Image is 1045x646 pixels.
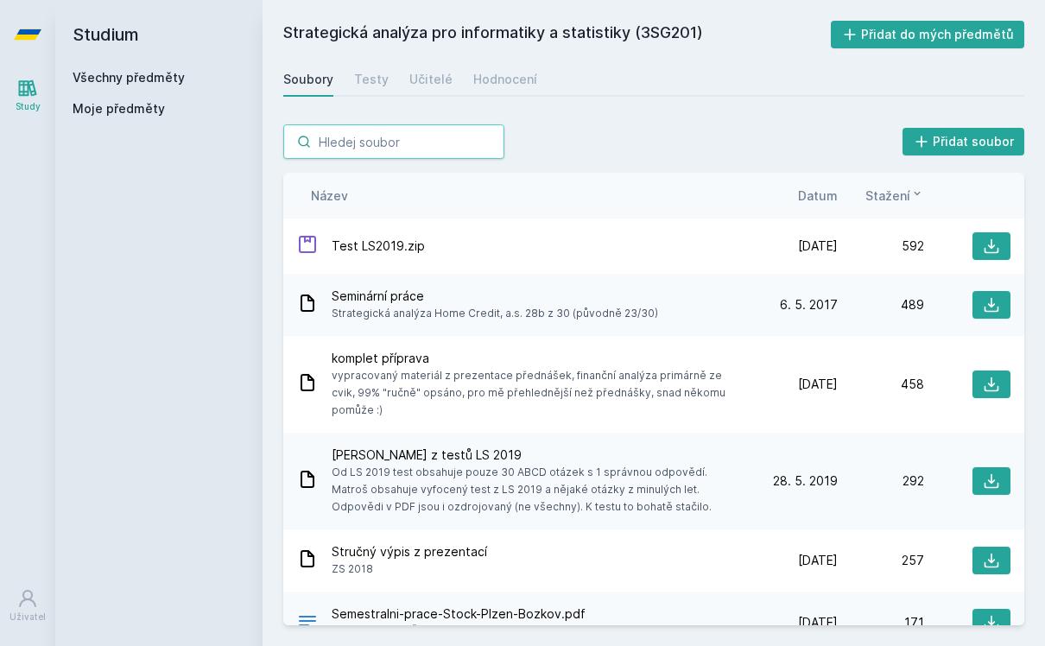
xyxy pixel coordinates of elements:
span: Strategická analýza Home Credit, a.s. 28b z 30 (původně 23/30) [332,305,658,322]
a: Učitelé [409,62,453,97]
h2: Strategická analýza pro informatiky a statistiky (3SG201) [283,21,831,48]
div: PDF [297,611,318,636]
span: [DATE] [798,376,838,393]
div: ZIP [297,234,318,259]
div: 489 [838,296,924,313]
span: [DATE] [798,614,838,631]
span: komplet příprava [332,350,744,367]
div: 292 [838,472,924,490]
span: [DATE] [798,552,838,569]
div: Testy [354,71,389,88]
input: Hledej soubor [283,124,504,159]
button: Přidat do mých předmětů [831,21,1025,48]
button: Přidat soubor [902,128,1025,155]
a: Study [3,69,52,122]
div: 592 [838,237,924,255]
div: Učitelé [409,71,453,88]
div: 257 [838,552,924,569]
span: [PERSON_NAME] z testů LS 2019 [332,446,744,464]
span: Seminární práce [332,288,658,305]
span: Stažení [865,187,910,205]
div: 171 [838,614,924,631]
div: Hodnocení [473,71,537,88]
div: Soubory [283,71,333,88]
span: Stručný výpis z prezentací [332,543,487,560]
a: Soubory [283,62,333,97]
div: 458 [838,376,924,393]
a: Hodnocení [473,62,537,97]
span: [DATE] [798,237,838,255]
button: Stažení [865,187,924,205]
a: Uživatel [3,579,52,632]
span: ZS 2018 [332,560,487,578]
span: Moje předměty [73,100,165,117]
span: Semestralni-prace-Stock-Plzen-Bozkov.pdf [332,605,674,623]
span: Od LS 2019 test obsahuje pouze 30 ABCD otázek s 1 správnou odpovědí. Matroš obsahuje vyfocený tes... [332,464,744,516]
span: Test LS2019.zip [332,237,425,255]
a: Všechny předměty [73,70,185,85]
span: vypracovaný materiál z prezentace přednášek, finanční analýza primárně ze cvik, 99% "ručně" opsán... [332,367,744,419]
span: SP na 25/30 od Štamfestový! Držte se kostry a máte napůl vyhráno. [332,623,674,640]
span: 28. 5. 2019 [773,472,838,490]
div: Uživatel [9,611,46,624]
a: Testy [354,62,389,97]
button: Datum [798,187,838,205]
div: Study [16,100,41,113]
span: 6. 5. 2017 [780,296,838,313]
button: Název [311,187,348,205]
